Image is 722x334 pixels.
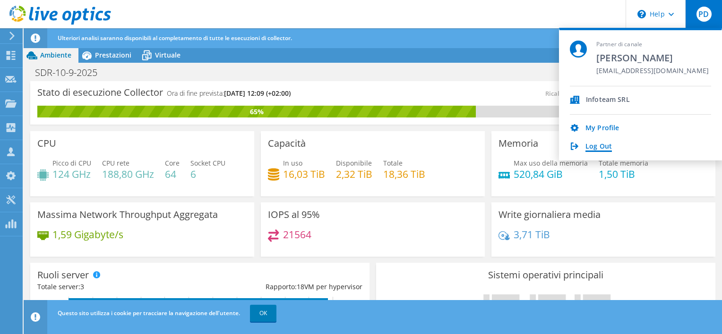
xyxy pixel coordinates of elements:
h4: 18,36 TiB [383,169,425,179]
span: Questo sito utilizza i cookie per tracciare la navigazione dell'utente. [58,309,240,317]
span: Picco di CPU [52,159,91,167]
span: Partner di canale [596,41,709,49]
h4: 520,84 GiB [514,169,588,179]
span: In uso [283,159,302,167]
span: 3 [80,282,84,291]
h3: Ruoli server [37,270,89,280]
span: [EMAIL_ADDRESS][DOMAIN_NAME] [596,67,709,76]
span: 18 [297,282,304,291]
span: Socket CPU [190,159,225,167]
span: Virtuale [155,50,180,59]
h3: CPU [37,138,56,149]
span: PD [696,7,712,22]
h4: 124 GHz [52,169,91,179]
span: Ambiente [40,50,71,59]
span: Totale memoria [599,159,648,167]
span: Disponibile [336,159,372,167]
div: Infoteam SRL [586,96,630,105]
h4: 1,59 Gigabyte/s [52,229,123,240]
span: Totale [383,159,403,167]
span: Ricalcolo successivo disponibile: [545,89,704,98]
span: Max uso della memoria [514,159,588,167]
h4: 188,80 GHz [102,169,154,179]
h4: Ora di fine prevista: [167,88,291,99]
h4: 64 [165,169,180,179]
span: [DATE] 12:09 (+02:00) [224,89,291,98]
h3: Capacità [268,138,306,149]
span: CPU rete [102,159,129,167]
h4: 3,71 TiB [514,229,550,240]
h3: Massima Network Throughput Aggregata [37,209,218,220]
svg: \n [637,10,646,18]
span: Ulteriori analisi saranno disponibili al completamento di tutte le esecuzioni di collector. [58,34,292,42]
div: Totale server: [37,282,200,292]
text: VM guest [41,299,64,306]
span: [PERSON_NAME] [596,51,709,64]
h4: 2,32 TiB [336,169,372,179]
h1: SDR-10-9-2025 [31,67,112,78]
span: Core [165,159,180,167]
a: OK [250,305,276,322]
h4: 16,03 TiB [283,169,325,179]
span: Prestazioni [95,50,131,59]
a: Log Out [585,142,612,151]
a: My Profile [585,124,619,133]
h3: Write giornaliera media [499,209,601,220]
h3: Sistemi operativi principali [383,270,708,280]
h3: Memoria [499,138,538,149]
div: Rapporto: VM per hypervisor [200,282,362,292]
h4: 6 [190,169,225,179]
h3: IOPS al 95% [268,209,320,220]
div: 65% [37,107,476,117]
h4: 1,50 TiB [599,169,648,179]
h4: 21564 [283,229,311,240]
